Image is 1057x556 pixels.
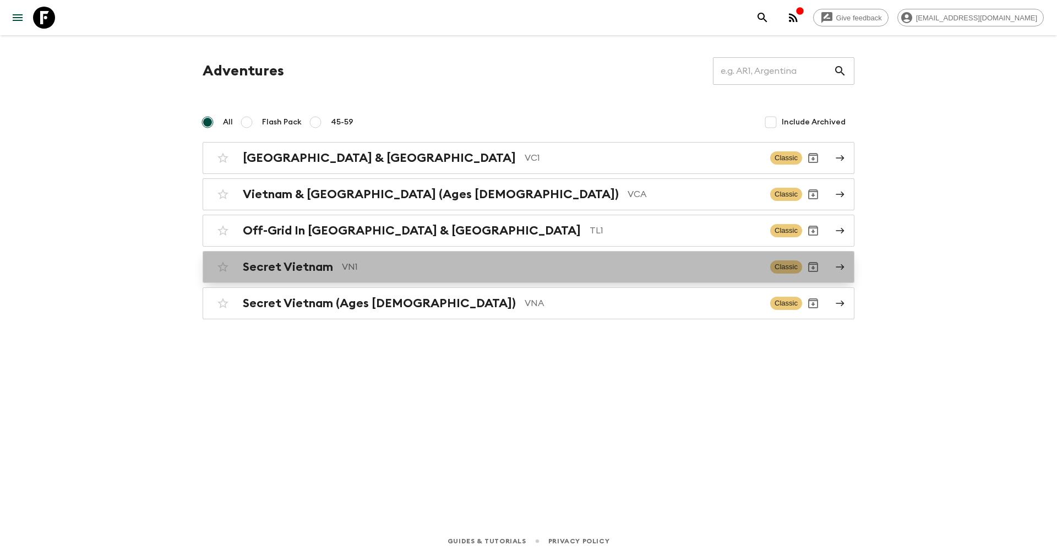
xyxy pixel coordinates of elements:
div: [EMAIL_ADDRESS][DOMAIN_NAME] [897,9,1044,26]
a: [GEOGRAPHIC_DATA] & [GEOGRAPHIC_DATA]VC1ClassicArchive [203,142,854,174]
p: VCA [628,188,761,201]
span: 45-59 [331,117,353,128]
a: Vietnam & [GEOGRAPHIC_DATA] (Ages [DEMOGRAPHIC_DATA])VCAClassicArchive [203,178,854,210]
p: TL1 [590,224,761,237]
button: search adventures [751,7,773,29]
h2: Off-Grid In [GEOGRAPHIC_DATA] & [GEOGRAPHIC_DATA] [243,224,581,238]
span: All [223,117,233,128]
a: Off-Grid In [GEOGRAPHIC_DATA] & [GEOGRAPHIC_DATA]TL1ClassicArchive [203,215,854,247]
span: Classic [770,151,802,165]
span: Include Archived [782,117,846,128]
p: VC1 [525,151,761,165]
button: Archive [802,220,824,242]
h1: Adventures [203,60,284,82]
span: Give feedback [830,14,888,22]
span: Flash Pack [262,117,302,128]
h2: Secret Vietnam (Ages [DEMOGRAPHIC_DATA]) [243,296,516,310]
span: Classic [770,188,802,201]
button: Archive [802,292,824,314]
a: Give feedback [813,9,889,26]
button: menu [7,7,29,29]
span: Classic [770,224,802,237]
button: Archive [802,256,824,278]
button: Archive [802,183,824,205]
span: Classic [770,297,802,310]
a: Guides & Tutorials [448,535,526,547]
a: Privacy Policy [548,535,609,547]
p: VNA [525,297,761,310]
span: [EMAIL_ADDRESS][DOMAIN_NAME] [910,14,1043,22]
h2: Secret Vietnam [243,260,333,274]
button: Archive [802,147,824,169]
h2: [GEOGRAPHIC_DATA] & [GEOGRAPHIC_DATA] [243,151,516,165]
p: VN1 [342,260,761,274]
input: e.g. AR1, Argentina [713,56,833,86]
a: Secret Vietnam (Ages [DEMOGRAPHIC_DATA])VNAClassicArchive [203,287,854,319]
a: Secret VietnamVN1ClassicArchive [203,251,854,283]
span: Classic [770,260,802,274]
h2: Vietnam & [GEOGRAPHIC_DATA] (Ages [DEMOGRAPHIC_DATA]) [243,187,619,201]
